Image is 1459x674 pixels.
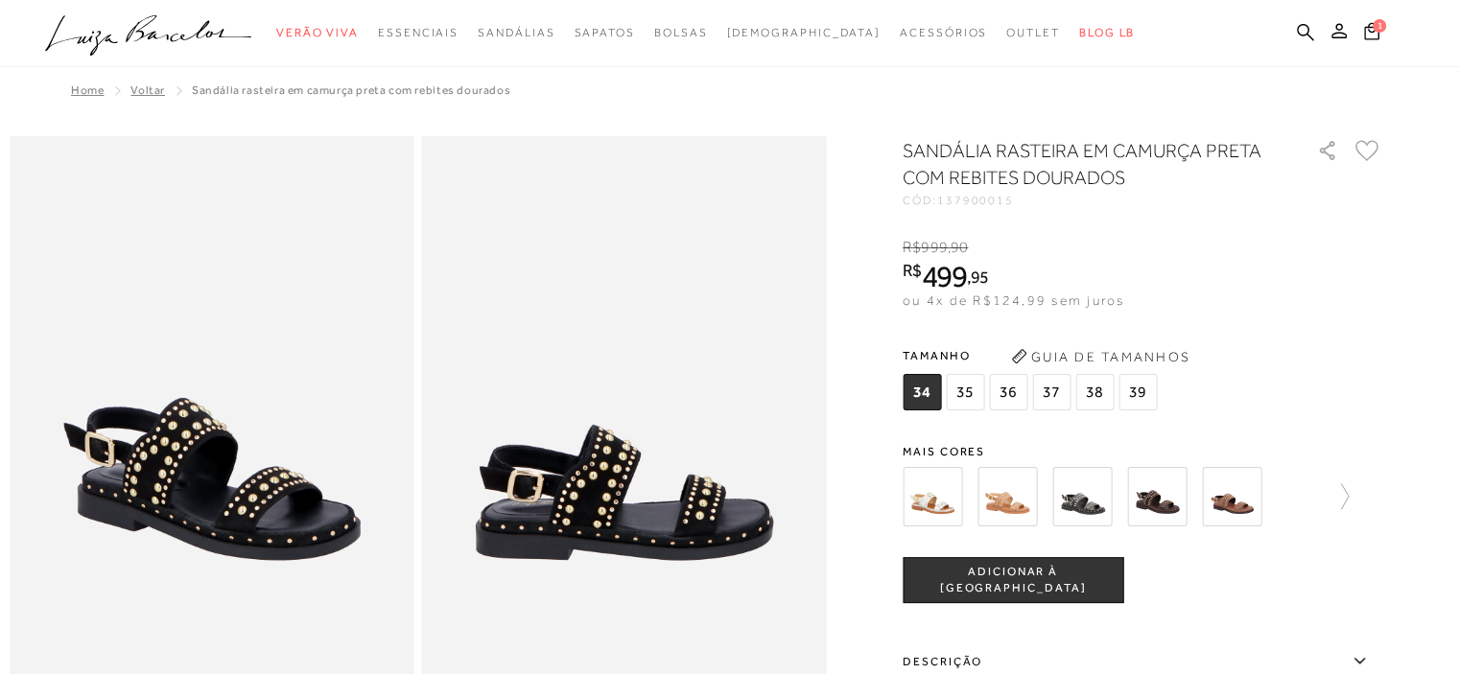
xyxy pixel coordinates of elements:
span: Essenciais [378,26,459,39]
img: SANDÁLIA RASTEIRA EM CAMURÇA CARAMELO COM REBITES DOURADOS [1202,467,1261,526]
span: 95 [971,267,989,287]
img: SANDÁLIA EM COURO PRETO COM MULTI REBITES [1052,467,1112,526]
span: 36 [989,374,1027,410]
button: 1 [1358,21,1385,47]
a: noSubCategoriesText [726,15,881,51]
img: SANDÁLIA RASTEIRA EM CAMURÇA CAFÉ COM REBITES DOURADOS [1127,467,1187,526]
span: SANDÁLIA RASTEIRA EM CAMURÇA PRETA COM REBITES DOURADOS [192,83,510,97]
a: Home [71,83,104,97]
img: SANDÁLIA EM COBRA METALIZADA PRATA COM MULTI REBITES [903,467,962,526]
span: 38 [1075,374,1114,410]
i: R$ [903,262,922,279]
i: , [967,268,989,286]
span: 499 [922,259,967,293]
a: BLOG LB [1079,15,1135,51]
span: 137900015 [937,194,1014,207]
a: noSubCategoriesText [478,15,554,51]
span: 39 [1118,374,1157,410]
button: ADICIONAR À [GEOGRAPHIC_DATA] [903,557,1123,603]
span: [DEMOGRAPHIC_DATA] [726,26,881,39]
span: Bolsas [654,26,708,39]
i: R$ [903,239,921,256]
a: noSubCategoriesText [276,15,359,51]
i: , [948,239,969,256]
a: Voltar [130,83,165,97]
span: 37 [1032,374,1071,410]
a: noSubCategoriesText [900,15,987,51]
a: noSubCategoriesText [378,15,459,51]
span: ADICIONAR À [GEOGRAPHIC_DATA] [904,564,1122,597]
h1: SANDÁLIA RASTEIRA EM CAMURÇA PRETA COM REBITES DOURADOS [903,137,1262,191]
div: CÓD: [903,195,1286,206]
span: ou 4x de R$124,99 sem juros [903,292,1124,308]
span: 34 [903,374,941,410]
span: 35 [946,374,984,410]
span: 999 [921,239,947,256]
span: BLOG LB [1079,26,1135,39]
a: noSubCategoriesText [1006,15,1060,51]
span: Mais cores [903,446,1382,457]
a: noSubCategoriesText [654,15,708,51]
span: Tamanho [903,341,1162,370]
span: Verão Viva [276,26,359,39]
span: Sapatos [574,26,634,39]
button: Guia de Tamanhos [1004,341,1196,372]
span: 1 [1373,19,1386,33]
span: Acessórios [900,26,987,39]
span: Outlet [1006,26,1060,39]
span: Sandálias [478,26,554,39]
a: noSubCategoriesText [574,15,634,51]
img: SANDÁLIA EM COURO CARAMELO COM MULTI REBITES [977,467,1037,526]
span: 90 [951,239,968,256]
